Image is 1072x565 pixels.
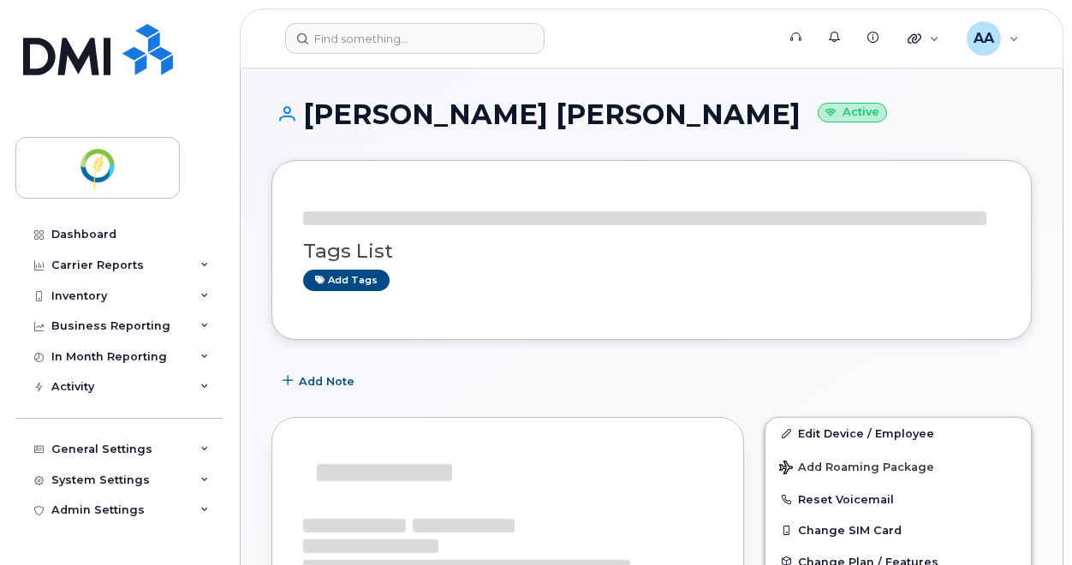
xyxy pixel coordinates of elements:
[765,418,1031,449] a: Edit Device / Employee
[303,241,1000,262] h3: Tags List
[271,366,369,396] button: Add Note
[779,461,934,477] span: Add Roaming Package
[299,373,354,390] span: Add Note
[303,270,390,291] a: Add tags
[765,484,1031,514] button: Reset Voicemail
[271,99,1032,129] h1: [PERSON_NAME] [PERSON_NAME]
[765,449,1031,484] button: Add Roaming Package
[818,103,887,122] small: Active
[765,514,1031,545] button: Change SIM Card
